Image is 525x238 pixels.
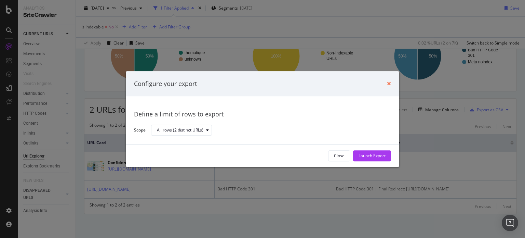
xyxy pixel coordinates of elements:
div: times [387,79,391,88]
div: Launch Export [359,153,386,159]
div: modal [126,71,399,167]
label: Scope [134,127,146,135]
div: Open Intercom Messenger [502,215,518,231]
div: Define a limit of rows to export [134,110,391,119]
button: Launch Export [353,150,391,161]
button: All rows (2 distinct URLs) [151,125,212,136]
div: Configure your export [134,79,197,88]
div: All rows (2 distinct URLs) [157,128,203,133]
div: Close [334,153,345,159]
button: Close [328,150,350,161]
